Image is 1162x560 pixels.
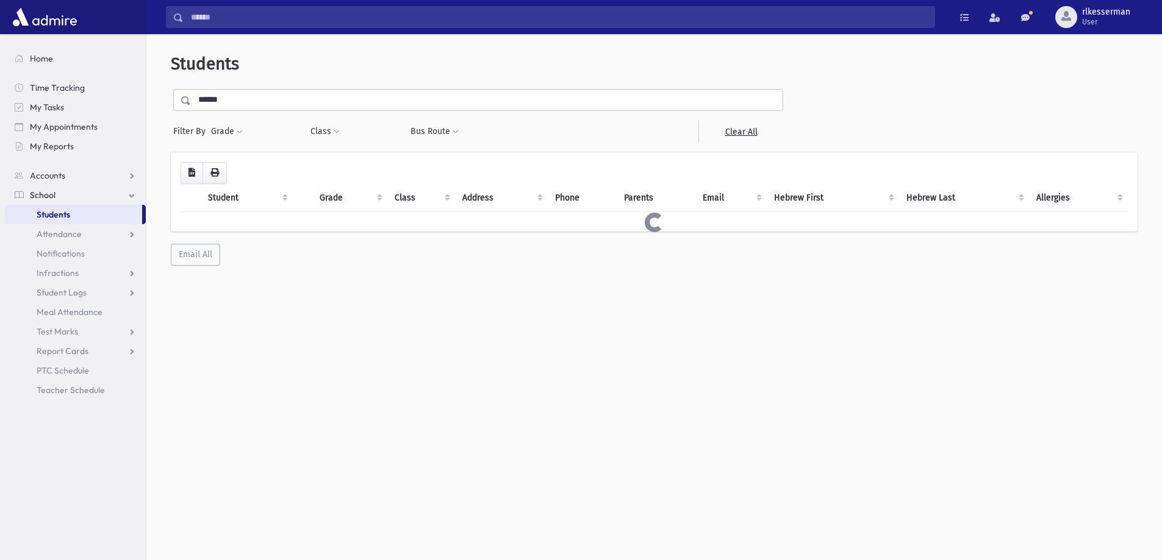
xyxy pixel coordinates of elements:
button: Grade [210,121,243,143]
span: My Reports [30,141,74,152]
a: Infractions [5,263,146,283]
span: Students [37,209,70,220]
a: My Reports [5,136,146,156]
img: AdmirePro [10,5,80,29]
span: Time Tracking [30,82,85,93]
a: School [5,185,146,205]
span: Meal Attendance [37,307,102,317]
span: Student Logs [37,287,87,298]
th: Phone [548,184,617,212]
span: Accounts [30,170,65,181]
span: My Tasks [30,102,64,113]
th: Student [201,184,293,212]
button: CSV [181,162,203,184]
a: Attendance [5,224,146,244]
a: My Appointments [5,117,146,136]
th: Email [695,184,767,212]
span: Home [30,53,53,64]
span: User [1082,17,1130,27]
th: Hebrew Last [899,184,1030,212]
span: Report Cards [37,346,88,356]
a: Accounts [5,166,146,185]
button: Class [310,121,340,143]
a: Report Cards [5,341,146,361]
th: Parents [617,184,695,212]
a: Home [5,49,146,68]
button: Email All [171,244,220,266]
span: PTC Schedule [37,365,89,376]
span: Test Marks [37,326,78,337]
th: Grade [312,184,387,212]
th: Allergies [1029,184,1128,212]
a: Student Logs [5,283,146,302]
span: rlkesserman [1082,7,1130,17]
span: Teacher Schedule [37,385,105,395]
a: PTC Schedule [5,361,146,380]
th: Address [455,184,548,212]
a: Test Marks [5,322,146,341]
span: Students [171,54,239,74]
span: Filter By [173,125,210,138]
span: Infractions [37,268,79,278]
a: Time Tracking [5,78,146,97]
span: School [30,190,56,200]
a: Teacher Schedule [5,380,146,400]
a: My Tasks [5,97,146,117]
a: Clear All [698,121,783,143]
th: Hebrew First [767,184,898,212]
button: Bus Route [410,121,459,143]
a: Notifications [5,244,146,263]
a: Meal Attendance [5,302,146,322]
th: Class [387,184,456,212]
a: Students [5,205,142,224]
span: Attendance [37,229,82,239]
span: My Appointments [30,121,98,132]
span: Notifications [37,248,85,259]
input: Search [184,6,934,28]
button: Print [203,162,227,184]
